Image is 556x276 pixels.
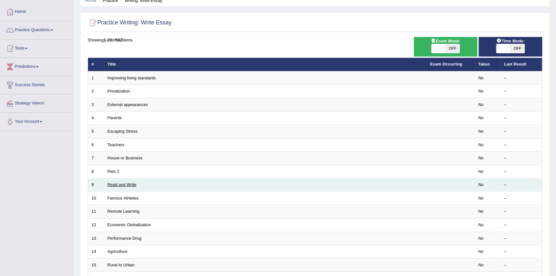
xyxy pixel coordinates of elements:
[88,165,104,178] td: 8
[0,3,74,19] a: Home
[108,263,135,267] a: Rural to Urban
[108,102,148,107] a: External appearances
[504,75,539,81] div: –
[478,89,484,93] em: No
[504,209,539,215] div: –
[108,249,127,254] a: Agriculture
[88,152,104,165] td: 7
[88,125,104,138] td: 5
[478,102,484,107] em: No
[88,37,542,43] div: Showing of items.
[88,205,104,218] td: 11
[108,169,119,174] a: Pets 2
[116,38,123,42] b: 562
[504,115,539,121] div: –
[504,88,539,94] div: –
[108,182,136,187] a: Read and Write
[478,169,484,174] em: No
[494,38,527,44] span: Time Mode:
[104,58,427,71] th: Title
[478,236,484,241] em: No
[88,85,104,98] td: 2
[108,142,125,147] a: Teachers
[88,71,104,85] td: 1
[0,40,74,56] a: Tests
[500,58,542,71] th: Last Result
[478,142,484,147] em: No
[0,21,74,37] a: Practice Questions
[510,44,525,53] span: OFF
[504,169,539,175] div: –
[504,129,539,135] div: –
[88,138,104,152] td: 6
[504,195,539,201] div: –
[88,98,104,111] td: 3
[88,258,104,272] td: 15
[108,115,122,120] a: Parents
[108,196,139,200] a: Famous Athletes
[88,18,171,28] h2: Practice Writing: Write Essay
[478,222,484,227] em: No
[428,38,463,44] span: Exam Mode:
[478,129,484,134] em: No
[88,232,104,245] td: 13
[108,156,143,160] a: House or Business
[88,111,104,125] td: 4
[504,249,539,255] div: –
[504,262,539,268] div: –
[414,37,477,57] div: Show exams occurring in exams
[88,218,104,232] td: 12
[478,249,484,254] em: No
[446,44,460,53] span: OFF
[478,182,484,187] em: No
[108,222,151,227] a: Economic Globalization
[504,155,539,161] div: –
[504,222,539,228] div: –
[108,89,130,93] a: Privatization
[478,115,484,120] em: No
[430,62,462,67] a: Exam Occurring
[478,209,484,214] em: No
[88,178,104,192] td: 9
[88,191,104,205] td: 10
[504,236,539,242] div: –
[478,263,484,267] em: No
[0,94,74,111] a: Strategy Videos
[478,76,484,80] em: No
[0,58,74,74] a: Predictions
[88,245,104,259] td: 14
[504,142,539,148] div: –
[478,156,484,160] em: No
[108,76,156,80] a: Improving living standards
[504,182,539,188] div: –
[0,76,74,92] a: Success Stories
[0,113,74,129] a: Your Account
[88,58,104,71] th: #
[478,196,484,200] em: No
[475,58,500,71] th: Taken
[104,38,112,42] b: 1-20
[108,129,138,134] a: Escaping Stress
[108,236,142,241] a: Performance Drug
[504,102,539,108] div: –
[108,209,140,214] a: Remote Learning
